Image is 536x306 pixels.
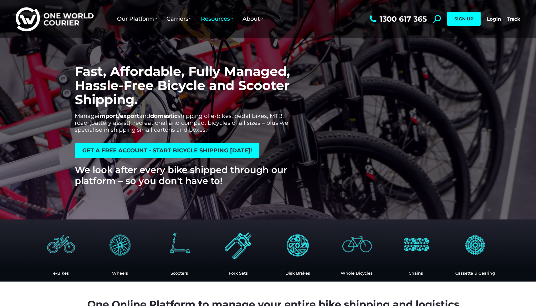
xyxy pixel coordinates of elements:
h1: Fast, Affordable, Fully Managed, Hassle-Free Bicycle and Scooter Shipping. [75,64,296,107]
img: bicycle parts bicycle wheel Adobe Illustrator icon [101,226,139,263]
a: SIGN UP [447,12,481,26]
h2: We look after every bike shipped through our platform – so you don't have to! [75,165,296,187]
a: Our Platform [112,9,162,29]
span: get a free account - start bicycle shipping [DATE]! [82,148,252,153]
a: Login [487,16,501,22]
strong: import/export [98,113,139,119]
span: Carriers [166,15,191,22]
h2: e-Bikes [34,271,87,275]
a: Wheels [112,271,128,276]
img: scooter electric or manual icon [161,226,198,263]
img: bicycle parts chain linkicon illustrator [397,226,435,263]
h2: Chains [390,271,442,275]
h2: Whole Bicycles [330,271,383,275]
img: small-bicycle-icons-disc-bike [338,226,375,263]
a: get a free account - start bicycle shipping [DATE]! [75,143,259,158]
h2: Scooters [153,271,206,275]
p: Manage and shipping of e-bikes, pedal bikes, MTB, road (battery assist), recreational and compact... [75,113,296,133]
img: small-bicycle-icons-forks [220,226,257,263]
img: small-bicycle-icons-electric-bicycle [42,226,80,263]
a: Resources [196,9,238,29]
span: Resources [201,15,233,22]
h2: Cassette & Gearing [449,271,502,275]
h2: Disk Brakes [271,271,324,275]
span: Our Platform [117,15,157,22]
a: 1300 617 365 [368,15,427,23]
img: small-bicycle-icons-disc-brake [279,226,316,263]
span: SIGN UP [454,16,473,22]
a: Track [507,16,520,22]
a: Carriers [162,9,196,29]
h2: Fork Sets [212,271,265,275]
strong: domestic [150,113,178,119]
img: One World Courier [16,6,94,32]
img: bicycle parts cassette icon illustrator [456,226,494,263]
span: About [242,15,263,22]
a: About [238,9,268,29]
